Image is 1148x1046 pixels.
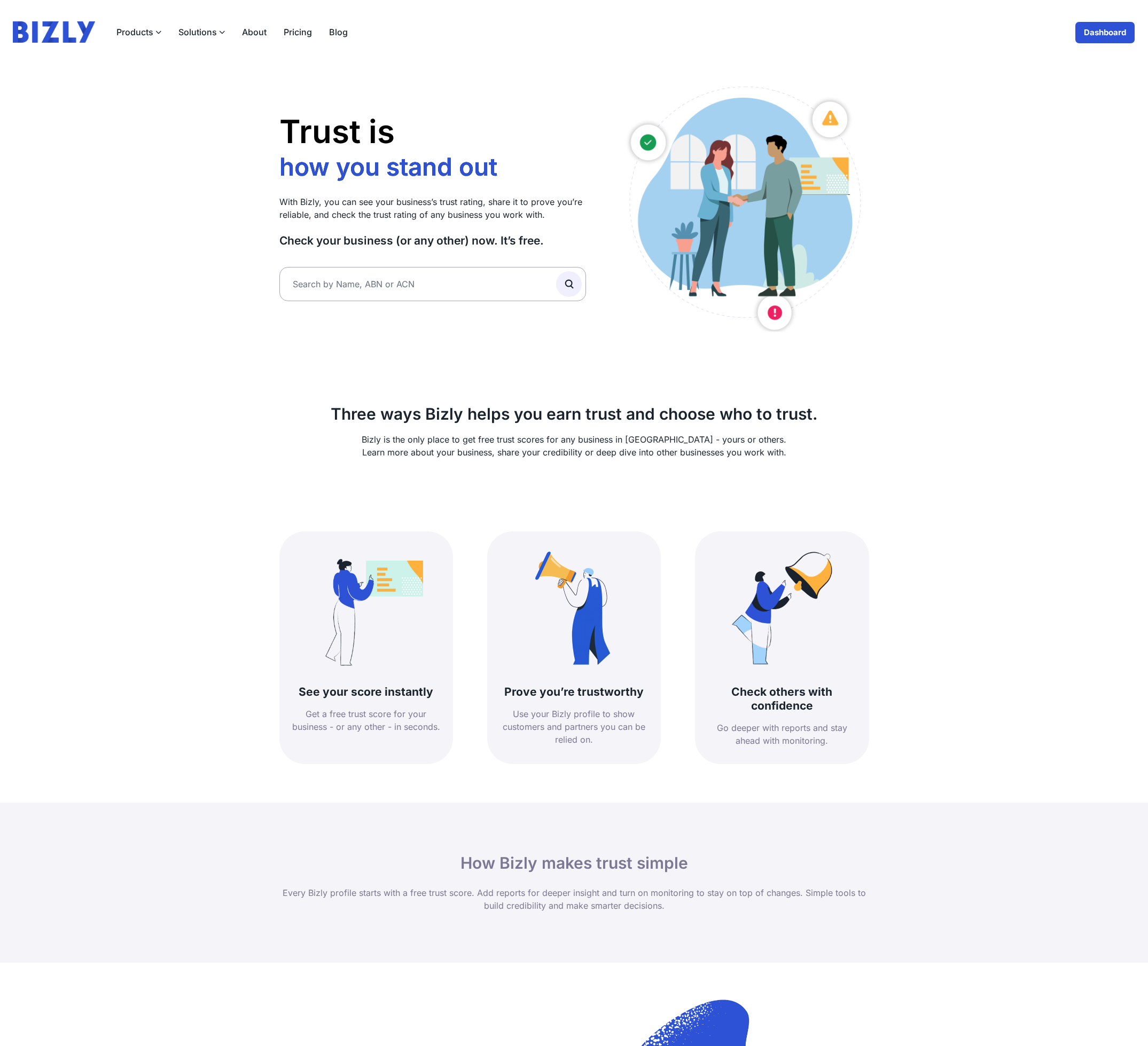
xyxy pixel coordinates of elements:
[279,149,503,180] li: how you stand out
[13,21,95,43] img: bizly_logo.svg
[279,433,869,459] p: Bizly is the only place to get free trust scores for any business in [GEOGRAPHIC_DATA] - yours or...
[298,540,434,677] img: See your trust rating
[108,21,170,43] label: Products
[279,886,869,912] p: Every Bizly profile starts with a free trust score. Add reports for deeper insight and turn on mo...
[714,540,850,677] img: Check who you work with
[500,707,648,746] div: Use your Bizly profile to show customers and partners you can be relied on.
[695,531,869,765] a: Check who you work with Check others with confidence Go deeper with reports and stay ahead with m...
[1075,21,1135,44] a: Dashboard
[292,707,440,733] div: Get a free trust score for your business - or any other - in seconds.
[708,721,856,747] div: Go deeper with reports and stay ahead with monitoring.
[321,21,356,43] a: Blog
[275,21,321,43] a: Pricing
[170,21,233,43] label: Solutions
[279,531,453,765] a: See your trust rating See your score instantly Get a free trust score for your business - or any ...
[279,267,587,301] input: Search by Name, ABN or ACN
[279,234,587,248] h3: Check your business (or any other) now. It’s free.
[279,112,395,151] span: Trust is
[505,540,642,677] img: Share to build credibility
[500,685,648,699] h3: Prove you’re trustworthy
[279,853,869,874] h1: How Bizly makes trust simple
[292,685,440,699] h3: See your score instantly
[618,81,869,332] img: Australian small business owners illustration
[708,685,856,713] h3: Check others with confidence
[279,195,587,221] p: With Bizly, you can see your business’s trust rating, share it to prove you’re reliable, and chec...
[233,21,275,43] a: About
[279,180,503,211] li: who you work with
[279,404,869,424] h2: Three ways Bizly helps you earn trust and choose who to trust.
[487,531,661,765] a: Share to build credibility Prove you’re trustworthy Use your Bizly profile to show customers and ...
